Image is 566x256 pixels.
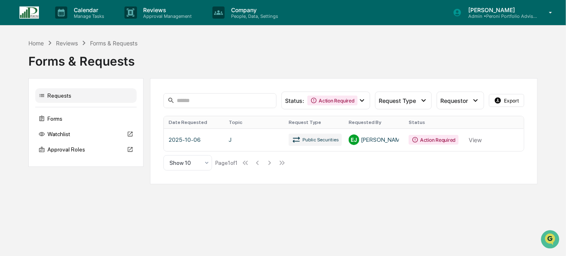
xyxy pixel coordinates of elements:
[36,85,111,92] div: We're available if you need us!
[59,182,65,188] div: 🗄️
[8,8,24,24] img: Greenboard
[67,181,101,189] span: Attestations
[72,147,88,154] span: [DATE]
[56,40,78,47] div: Reviews
[8,182,15,188] div: 🖐️
[72,126,88,132] span: [DATE]
[25,147,66,154] span: [PERSON_NAME]
[489,94,525,107] button: Export
[8,32,148,45] p: How can we help?
[57,196,98,202] a: Powered byPylon
[19,6,39,19] img: logo
[8,118,21,131] img: Rachel Stanley
[90,40,137,47] div: Forms & Requests
[225,13,282,19] p: People, Data, Settings
[164,116,224,128] th: Date Requested
[25,126,66,132] span: [PERSON_NAME]
[462,6,537,13] p: [PERSON_NAME]
[5,178,56,192] a: 🖐️Preclearance
[35,127,137,141] div: Watchlist
[35,142,137,157] div: Approval Roles
[35,88,137,103] div: Requests
[137,6,196,13] p: Reviews
[404,116,464,128] th: Status
[379,97,416,104] span: Request Type
[8,140,21,153] img: Rachel Stanley
[284,116,344,128] th: Request Type
[67,126,70,132] span: •
[28,47,538,68] div: Forms & Requests
[285,97,304,104] span: Status :
[35,111,137,126] div: Forms
[81,196,98,202] span: Pylon
[56,178,104,192] a: 🗄️Attestations
[137,13,196,19] p: Approval Management
[440,97,468,104] span: Requestor
[126,104,148,113] button: See all
[17,77,32,92] img: 8933085812038_c878075ebb4cc5468115_72.jpg
[8,77,23,92] img: 1746055101610-c473b297-6a78-478c-a979-82029cc54cd1
[215,160,238,166] div: Page 1 of 1
[540,229,562,251] iframe: Open customer support
[67,6,108,13] p: Calendar
[16,181,52,189] span: Preclearance
[36,77,133,85] div: Start new chat
[225,6,282,13] p: Company
[224,116,284,128] th: Topic
[462,13,537,19] p: Admin • Peroni Portfolio Advisors
[28,40,44,47] div: Home
[67,13,108,19] p: Manage Tasks
[307,96,357,105] div: Action Required
[344,116,404,128] th: Requested By
[8,105,54,112] div: Past conversations
[138,80,148,90] button: Start new chat
[67,147,70,154] span: •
